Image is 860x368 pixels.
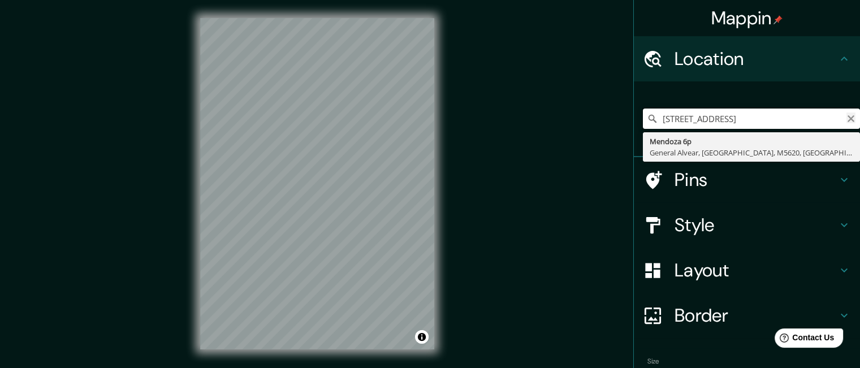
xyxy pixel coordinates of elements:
[675,214,837,236] h4: Style
[650,147,853,158] div: General Alvear, [GEOGRAPHIC_DATA], M5620, [GEOGRAPHIC_DATA]
[643,109,860,129] input: Pick your city or area
[711,7,783,29] h4: Mappin
[415,330,429,344] button: Toggle attribution
[846,112,855,123] button: Clear
[200,18,434,349] canvas: Map
[634,36,860,81] div: Location
[675,47,837,70] h4: Location
[634,157,860,202] div: Pins
[675,304,837,327] h4: Border
[650,136,853,147] div: Mendoza 6p
[773,15,783,24] img: pin-icon.png
[675,259,837,282] h4: Layout
[759,324,848,356] iframe: Help widget launcher
[634,248,860,293] div: Layout
[675,168,837,191] h4: Pins
[647,357,659,366] label: Size
[634,293,860,338] div: Border
[634,202,860,248] div: Style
